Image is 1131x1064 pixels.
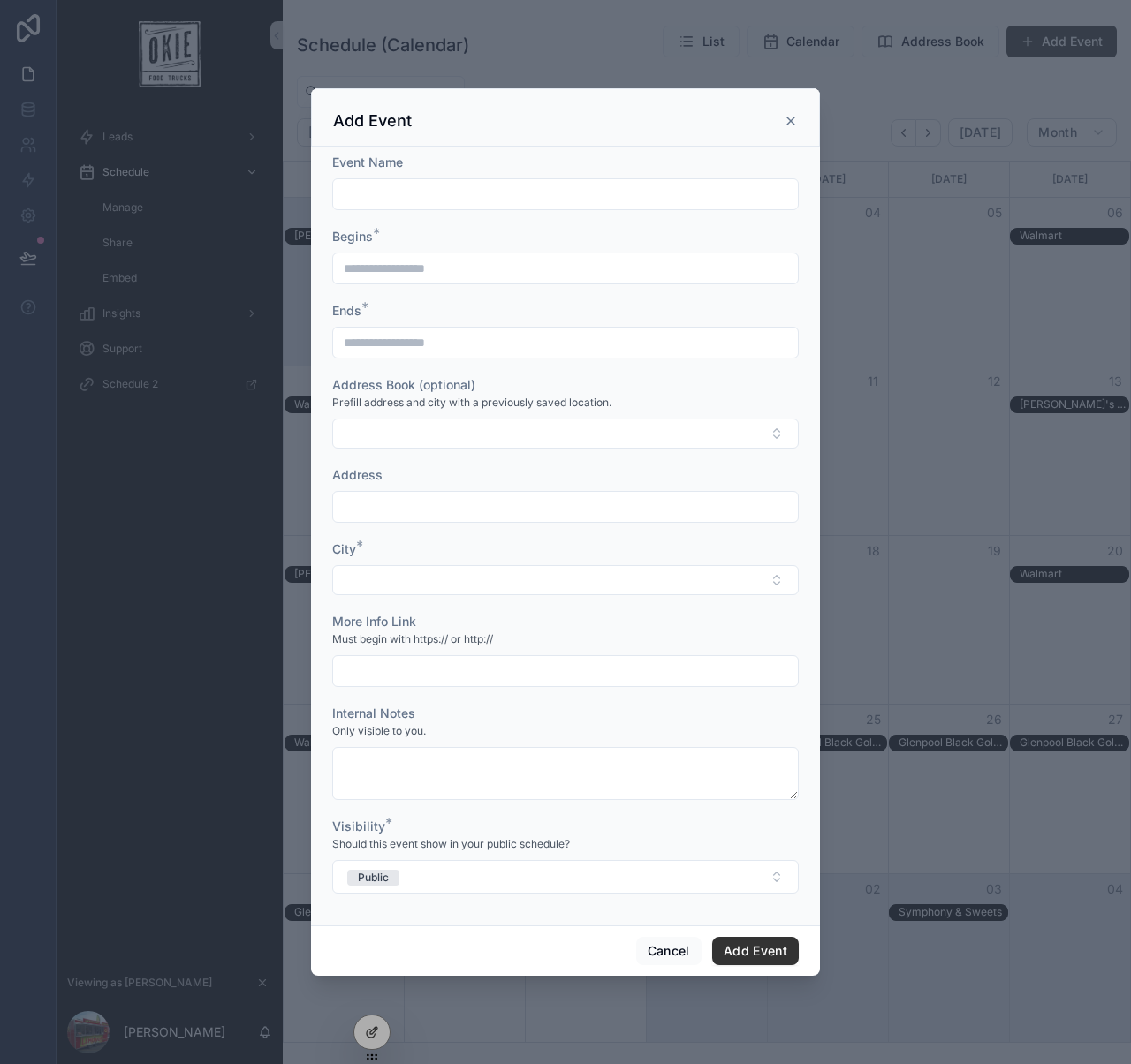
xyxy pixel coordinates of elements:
[332,614,416,629] span: More Info Link
[332,419,799,449] button: Select Button
[332,860,799,894] button: Select Button
[332,565,799,595] button: Select Button
[333,110,412,132] h3: Add Event
[712,937,799,965] button: Add Event
[332,377,475,392] span: Address Book (optional)
[332,541,356,556] span: City
[636,937,702,965] button: Cancel
[332,155,403,170] span: Event Name
[332,706,415,721] span: Internal Notes
[332,837,570,851] span: Should this event show in your public schedule?
[332,632,493,646] span: Must begin with https:// or http://
[332,467,383,482] span: Address
[332,724,426,738] span: Only visible to you.
[332,819,385,834] span: Visibility
[332,229,373,244] span: Begins
[332,303,361,318] span: Ends
[358,870,389,886] div: Public
[332,396,611,410] span: Prefill address and city with a previously saved location.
